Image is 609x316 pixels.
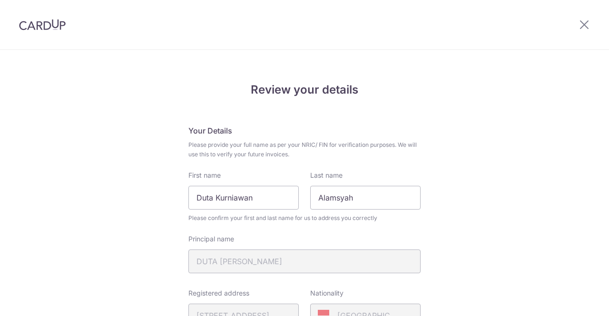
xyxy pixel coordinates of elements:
img: CardUp [19,19,66,30]
label: Last name [310,171,343,180]
label: Principal name [188,234,234,244]
h5: Your Details [188,125,421,136]
label: Nationality [310,288,344,298]
label: Registered address [188,288,249,298]
label: First name [188,171,221,180]
h4: Review your details [188,81,421,98]
span: Please provide your full name as per your NRIC/ FIN for verification purposes. We will use this t... [188,140,421,159]
span: Please confirm your first and last name for us to address you correctly [188,213,421,223]
input: First Name [188,186,299,210]
input: Last name [310,186,421,210]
